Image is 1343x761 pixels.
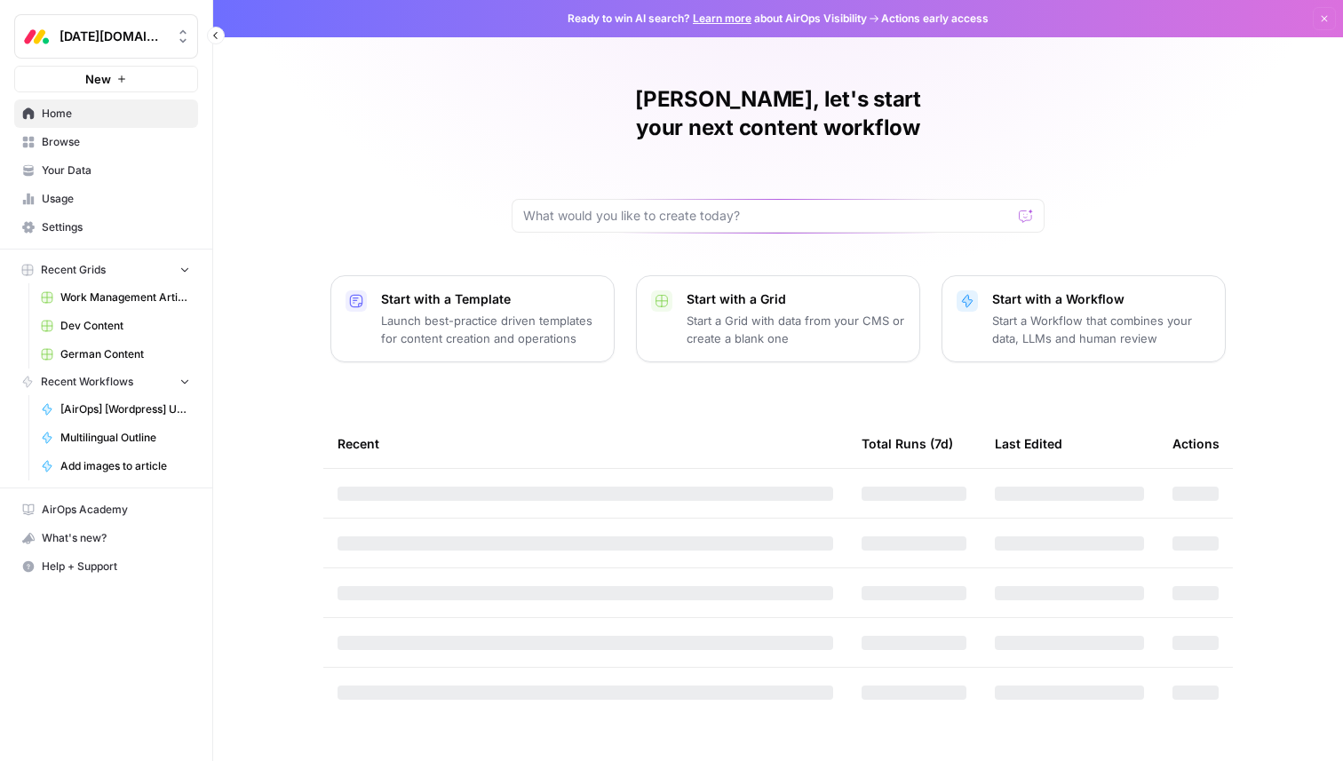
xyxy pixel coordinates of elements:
p: Start a Grid with data from your CMS or create a blank one [687,312,905,347]
p: Start with a Grid [687,290,905,308]
span: German Content [60,346,190,362]
a: Learn more [693,12,751,25]
a: Settings [14,213,198,242]
a: Browse [14,128,198,156]
button: New [14,66,198,92]
span: [AirOps] [Wordpress] Update Cornerstone Post [60,401,190,417]
span: Home [42,106,190,122]
button: Start with a GridStart a Grid with data from your CMS or create a blank one [636,275,920,362]
img: Monday.com Logo [20,20,52,52]
p: Start with a Workflow [992,290,1211,308]
span: Work Management Article Grid [60,289,190,305]
span: Browse [42,134,190,150]
span: New [85,70,111,88]
span: Add images to article [60,458,190,474]
a: Dev Content [33,312,198,340]
button: Start with a TemplateLaunch best-practice driven templates for content creation and operations [330,275,615,362]
span: [DATE][DOMAIN_NAME] [60,28,167,45]
span: Recent Grids [41,262,106,278]
span: Settings [42,219,190,235]
div: Last Edited [995,419,1062,468]
span: Usage [42,191,190,207]
p: Start a Workflow that combines your data, LLMs and human review [992,312,1211,347]
span: Help + Support [42,559,190,575]
a: Your Data [14,156,198,185]
a: German Content [33,340,198,369]
a: [AirOps] [Wordpress] Update Cornerstone Post [33,395,198,424]
span: Recent Workflows [41,374,133,390]
span: Actions early access [881,11,989,27]
button: Recent Workflows [14,369,198,395]
a: Add images to article [33,452,198,480]
div: Actions [1172,419,1220,468]
input: What would you like to create today? [523,207,1012,225]
span: AirOps Academy [42,502,190,518]
button: Start with a WorkflowStart a Workflow that combines your data, LLMs and human review [942,275,1226,362]
button: Recent Grids [14,257,198,283]
a: Multilingual Outline [33,424,198,452]
span: Dev Content [60,318,190,334]
h1: [PERSON_NAME], let's start your next content workflow [512,85,1045,142]
div: Total Runs (7d) [862,419,953,468]
div: What's new? [15,525,197,551]
a: Work Management Article Grid [33,283,198,312]
span: Multilingual Outline [60,430,190,446]
span: Ready to win AI search? about AirOps Visibility [568,11,867,27]
div: Recent [338,419,833,468]
p: Start with a Template [381,290,600,308]
span: Your Data [42,163,190,178]
button: What's new? [14,524,198,552]
button: Help + Support [14,552,198,581]
a: Home [14,99,198,128]
a: Usage [14,185,198,213]
a: AirOps Academy [14,495,198,524]
button: Workspace: Monday.com [14,14,198,59]
p: Launch best-practice driven templates for content creation and operations [381,312,600,347]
